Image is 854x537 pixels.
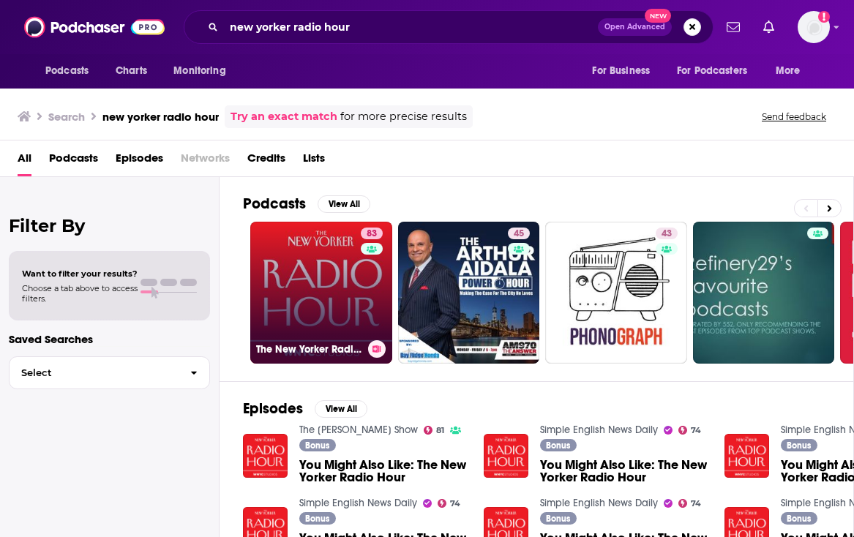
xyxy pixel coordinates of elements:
span: 81 [436,427,444,434]
span: 74 [450,500,460,507]
h2: Podcasts [243,195,306,213]
button: Show profile menu [798,11,830,43]
span: Charts [116,61,147,81]
button: Send feedback [757,110,831,123]
h3: The New Yorker Radio Hour [256,343,362,356]
a: Simple English News Daily [540,424,658,436]
a: Try an exact match [231,108,337,125]
p: Saved Searches [9,332,210,346]
a: 83 [361,228,383,239]
a: Lists [303,146,325,176]
a: The Sarah Fraser Show [299,424,418,436]
img: You Might Also Like: The New Yorker Radio Hour [243,434,288,478]
a: You Might Also Like: The New Yorker Radio Hour [540,459,707,484]
a: Simple English News Daily [299,497,417,509]
span: Bonus [305,514,329,523]
h3: Search [48,110,85,124]
span: Select [10,368,179,378]
span: 83 [367,227,377,241]
div: Search podcasts, credits, & more... [184,10,713,44]
a: Simple English News Daily [540,497,658,509]
span: Bonus [787,441,811,450]
span: For Podcasters [677,61,747,81]
a: Podcasts [49,146,98,176]
span: 74 [691,427,701,434]
span: For Business [592,61,650,81]
a: All [18,146,31,176]
span: Networks [181,146,230,176]
a: EpisodesView All [243,399,367,418]
button: open menu [582,57,668,85]
span: for more precise results [340,108,467,125]
button: Open AdvancedNew [598,18,672,36]
button: open menu [35,57,108,85]
a: Credits [247,146,285,176]
h3: new yorker radio hour [102,110,219,124]
svg: Add a profile image [818,11,830,23]
button: open menu [765,57,819,85]
span: Bonus [546,514,570,523]
span: Choose a tab above to access filters. [22,283,138,304]
a: 74 [438,499,461,508]
a: Episodes [116,146,163,176]
a: You Might Also Like: The New Yorker Radio Hour [299,459,466,484]
a: Show notifications dropdown [721,15,746,40]
button: View All [315,400,367,418]
h2: Episodes [243,399,303,418]
span: Bonus [787,514,811,523]
img: You Might Also Like: The New Yorker Radio Hour [724,434,769,478]
a: PodcastsView All [243,195,370,213]
button: View All [318,195,370,213]
a: 45 [398,222,540,364]
a: Charts [106,57,156,85]
h2: Filter By [9,215,210,236]
span: Bonus [546,441,570,450]
span: More [776,61,801,81]
a: 83The New Yorker Radio Hour [250,222,392,364]
span: Logged in as nell-elle [798,11,830,43]
img: User Profile [798,11,830,43]
a: 43 [545,222,687,364]
button: open menu [163,57,244,85]
a: 81 [424,426,445,435]
a: Show notifications dropdown [757,15,780,40]
span: New [645,9,671,23]
span: 43 [662,227,672,241]
img: Podchaser - Follow, Share and Rate Podcasts [24,13,165,41]
span: 45 [514,227,524,241]
img: You Might Also Like: The New Yorker Radio Hour [484,434,528,478]
span: 74 [691,500,701,507]
span: Open Advanced [604,23,665,31]
span: Bonus [305,441,329,450]
a: 74 [678,426,702,435]
a: 45 [508,228,530,239]
span: Want to filter your results? [22,268,138,279]
a: 43 [656,228,678,239]
input: Search podcasts, credits, & more... [224,15,598,39]
button: Select [9,356,210,389]
span: Podcasts [45,61,89,81]
button: open menu [667,57,768,85]
a: 74 [678,499,702,508]
span: Monitoring [173,61,225,81]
